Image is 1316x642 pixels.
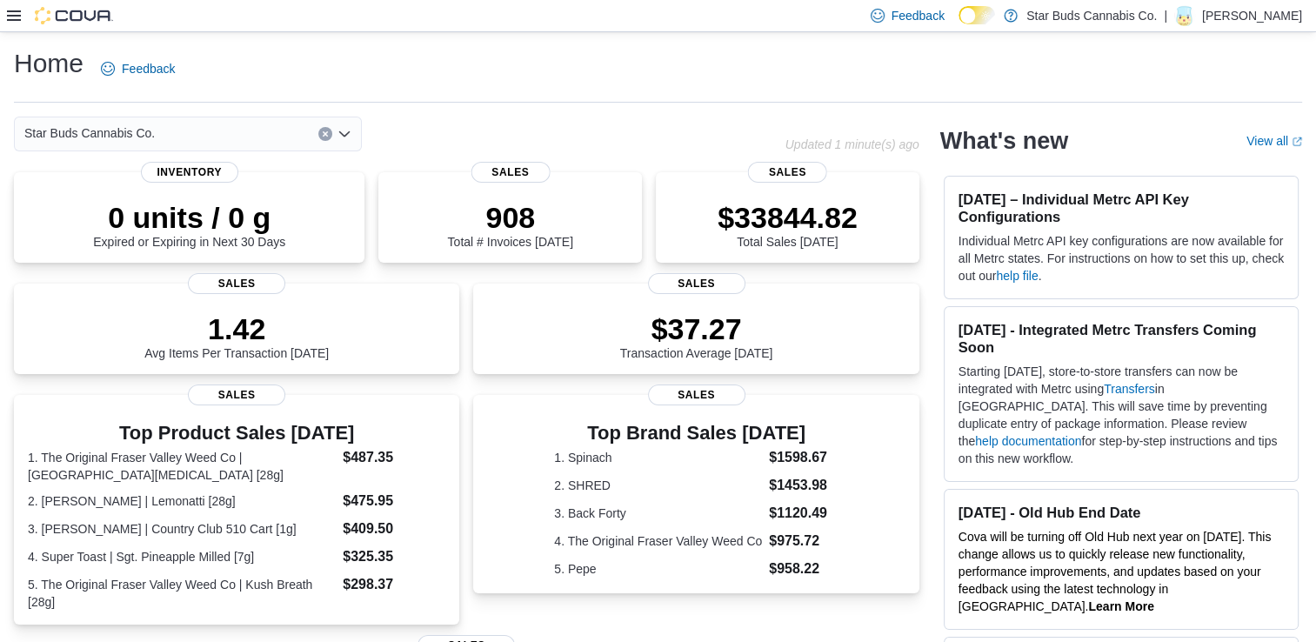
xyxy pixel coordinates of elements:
div: Total Sales [DATE] [718,200,858,249]
span: Sales [188,273,285,294]
span: Star Buds Cannabis Co. [24,123,155,144]
a: help file [996,269,1038,283]
span: Inventory [141,162,238,183]
dt: 2. SHRED [554,477,762,494]
dt: 4. The Original Fraser Valley Weed Co [554,532,762,550]
dt: 3. [PERSON_NAME] | Country Club 510 Cart [1g] [28,520,336,538]
span: Sales [748,162,827,183]
h3: [DATE] – Individual Metrc API Key Configurations [959,191,1284,225]
p: 908 [448,200,573,235]
dd: $975.72 [769,531,838,552]
span: Dark Mode [959,24,959,25]
h2: What's new [940,127,1068,155]
div: Daniel Swadron [1174,5,1195,26]
p: | [1164,5,1167,26]
dd: $475.95 [343,491,445,512]
span: Cova will be turning off Old Hub next year on [DATE]. This change allows us to quickly release ne... [959,530,1272,613]
dd: $409.50 [343,518,445,539]
dt: 5. The Original Fraser Valley Weed Co | Kush Breath [28g] [28,576,336,611]
dt: 1. The Original Fraser Valley Weed Co | [GEOGRAPHIC_DATA][MEDICAL_DATA] [28g] [28,449,336,484]
div: Transaction Average [DATE] [620,311,773,360]
p: $33844.82 [718,200,858,235]
dt: 1. Spinach [554,449,762,466]
p: $37.27 [620,311,773,346]
dd: $487.35 [343,447,445,468]
h3: [DATE] - Integrated Metrc Transfers Coming Soon [959,321,1284,356]
p: Individual Metrc API key configurations are now available for all Metrc states. For instructions ... [959,232,1284,284]
span: Sales [648,273,745,294]
dd: $1453.98 [769,475,838,496]
input: Dark Mode [959,6,995,24]
a: Learn More [1088,599,1153,613]
p: Updated 1 minute(s) ago [785,137,919,151]
button: Open list of options [337,127,351,141]
p: [PERSON_NAME] [1202,5,1302,26]
a: help documentation [975,434,1081,448]
p: 0 units / 0 g [93,200,285,235]
dt: 2. [PERSON_NAME] | Lemonatti [28g] [28,492,336,510]
dd: $958.22 [769,558,838,579]
p: Starting [DATE], store-to-store transfers can now be integrated with Metrc using in [GEOGRAPHIC_D... [959,363,1284,467]
svg: External link [1292,137,1302,147]
dd: $298.37 [343,574,445,595]
span: Sales [471,162,550,183]
div: Expired or Expiring in Next 30 Days [93,200,285,249]
div: Avg Items Per Transaction [DATE] [144,311,329,360]
p: Star Buds Cannabis Co. [1026,5,1157,26]
div: Total # Invoices [DATE] [448,200,573,249]
button: Clear input [318,127,332,141]
a: Transfers [1104,382,1155,396]
h3: Top Product Sales [DATE] [28,423,445,444]
dd: $325.35 [343,546,445,567]
dd: $1120.49 [769,503,838,524]
span: Feedback [892,7,945,24]
h3: [DATE] - Old Hub End Date [959,504,1284,521]
dt: 4. Super Toast | Sgt. Pineapple Milled [7g] [28,548,336,565]
dd: $1598.67 [769,447,838,468]
a: View allExternal link [1246,134,1302,148]
p: 1.42 [144,311,329,346]
span: Feedback [122,60,175,77]
span: Sales [648,385,745,405]
img: Cova [35,7,113,24]
h3: Top Brand Sales [DATE] [554,423,838,444]
dt: 5. Pepe [554,560,762,578]
a: Feedback [94,51,182,86]
span: Sales [188,385,285,405]
h1: Home [14,46,84,81]
dt: 3. Back Forty [554,505,762,522]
